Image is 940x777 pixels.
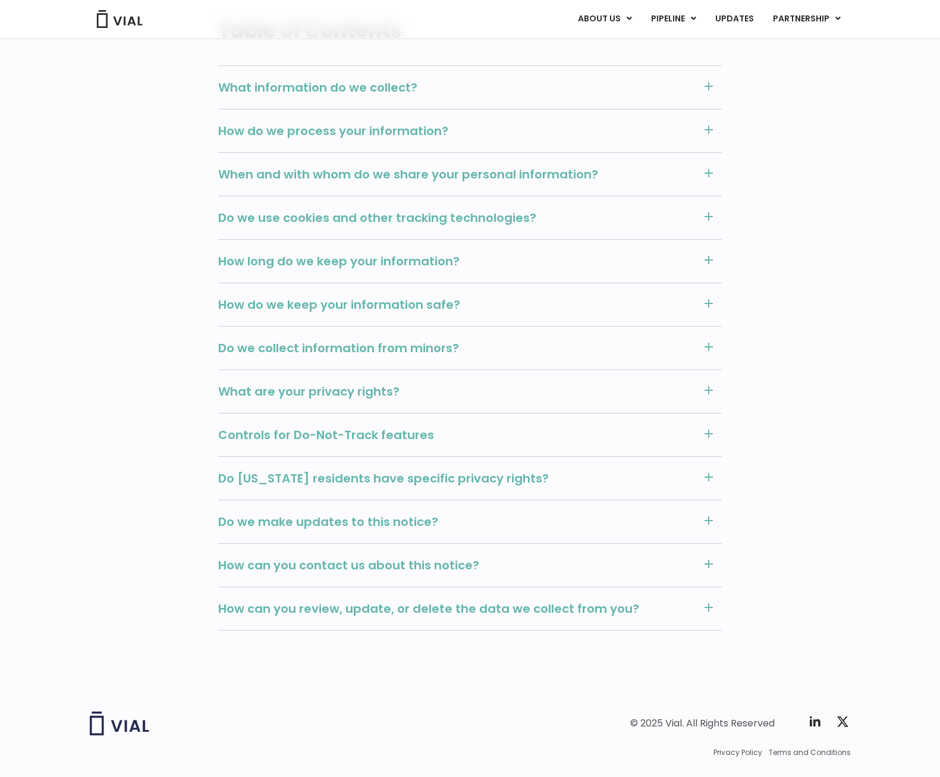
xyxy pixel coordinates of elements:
[568,9,641,29] a: ABOUT USMenu Toggle
[96,10,143,28] img: Vial Logo
[218,557,696,573] span: How can you contact us about this notice?
[706,9,763,29] a: UPDATES
[218,210,696,225] span: Do we use cookies and other tracking technologies?
[763,9,850,29] a: PARTNERSHIPMenu Toggle
[218,123,696,139] span: How do we process your information?
[218,427,696,443] span: Controls for Do-Not-Track features
[218,80,696,95] span: What information do we collect?
[218,340,696,356] span: Do we collect information from minors?
[218,253,696,269] span: How long do we keep your information?
[218,514,696,530] span: Do we make updates to this notice?
[218,601,696,616] span: How can you review, update, or delete the data we collect from you?
[218,384,696,399] span: What are your privacy rights?
[713,747,762,758] a: Privacy Policy
[218,19,722,42] h2: Table of Contents
[642,9,705,29] a: PIPELINEMenu Toggle
[218,167,696,182] span: When and with whom do we share your personal information?
[218,297,696,312] span: How do we keep your information safe?
[769,747,851,758] a: Terms and Conditions
[218,471,696,486] span: Do [US_STATE] residents have specific privacy rights?
[90,712,149,735] img: Vial logo wih "Vial" spelled out
[630,717,775,730] div: © 2025 Vial. All Rights Reserved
